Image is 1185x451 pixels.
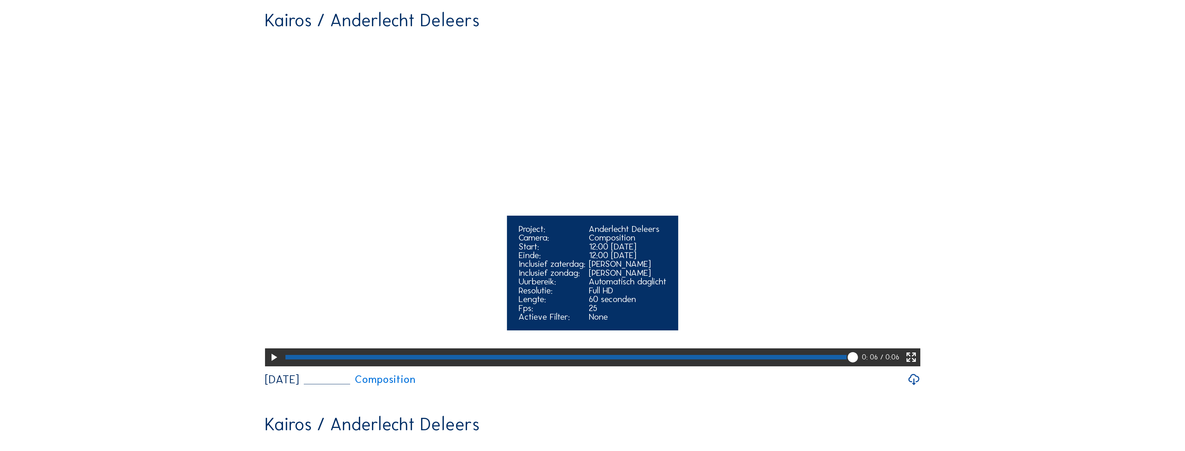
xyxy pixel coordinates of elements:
[589,312,666,321] div: None
[589,251,666,260] div: 12:00 [DATE]
[519,260,585,268] div: Inclusief zaterdag:
[589,277,666,286] div: Automatisch daglicht
[304,374,416,385] a: Composition
[519,304,585,312] div: Fps:
[589,260,666,268] div: [PERSON_NAME]
[589,269,666,277] div: [PERSON_NAME]
[880,348,899,366] div: / 0:06
[589,286,666,295] div: Full HD
[519,286,585,295] div: Resolutie:
[519,295,585,303] div: Lengte:
[862,348,880,366] div: 0: 06
[589,233,666,242] div: Composition
[519,242,585,251] div: Start:
[519,225,585,233] div: Project:
[589,295,666,303] div: 60 seconden
[589,225,666,233] div: Anderlecht Deleers
[265,416,480,433] div: Kairos / Anderlecht Deleers
[265,38,920,365] video: Your browser does not support the video tag.
[519,269,585,277] div: Inclusief zondag:
[589,304,666,312] div: 25
[589,242,666,251] div: 12:00 [DATE]
[519,312,585,321] div: Actieve Filter:
[519,233,585,242] div: Camera:
[265,12,480,29] div: Kairos / Anderlecht Deleers
[519,277,585,286] div: Uurbereik:
[519,251,585,260] div: Einde:
[265,374,299,385] div: [DATE]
